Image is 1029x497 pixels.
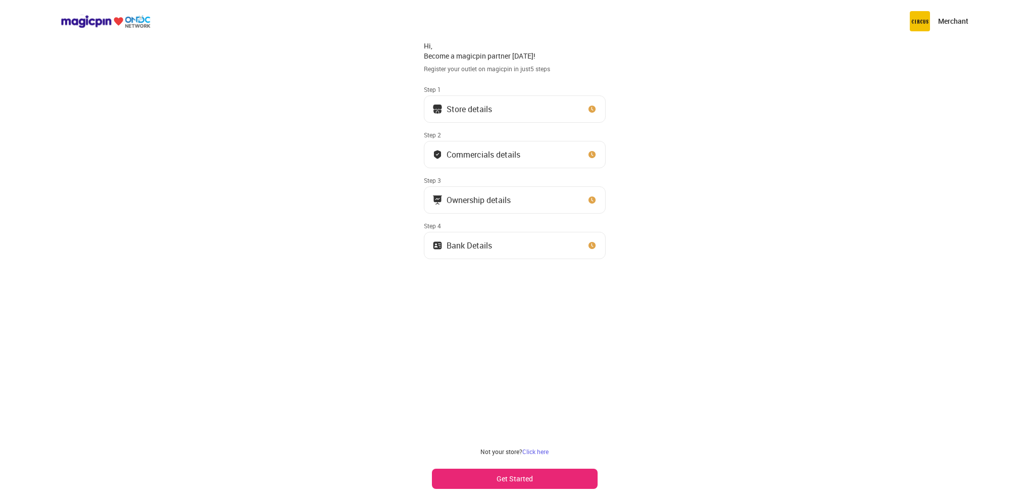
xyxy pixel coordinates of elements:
[424,222,606,230] div: Step 4
[432,240,443,251] img: ownership_icon.37569ceb.svg
[938,16,968,26] p: Merchant
[432,195,443,205] img: commercials_icon.983f7837.svg
[424,85,606,93] div: Step 1
[587,104,597,114] img: clock_icon_new.67dbf243.svg
[424,176,606,184] div: Step 3
[587,240,597,251] img: clock_icon_new.67dbf243.svg
[424,65,606,73] div: Register your outlet on magicpin in just 5 steps
[480,448,522,456] span: Not your store?
[447,243,492,248] div: Bank Details
[61,15,151,28] img: ondc-logo-new-small.8a59708e.svg
[432,150,443,160] img: bank_details_tick.fdc3558c.svg
[910,11,930,31] img: circus.b677b59b.png
[424,41,606,61] div: Hi, Become a magicpin partner [DATE]!
[432,104,443,114] img: storeIcon.9b1f7264.svg
[522,448,549,456] a: Click here
[447,107,492,112] div: Store details
[424,141,606,168] button: Commercials details
[447,197,511,203] div: Ownership details
[424,95,606,123] button: Store details
[424,131,606,139] div: Step 2
[587,150,597,160] img: clock_icon_new.67dbf243.svg
[447,152,520,157] div: Commercials details
[587,195,597,205] img: clock_icon_new.67dbf243.svg
[424,232,606,259] button: Bank Details
[432,469,598,489] button: Get Started
[424,186,606,214] button: Ownership details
